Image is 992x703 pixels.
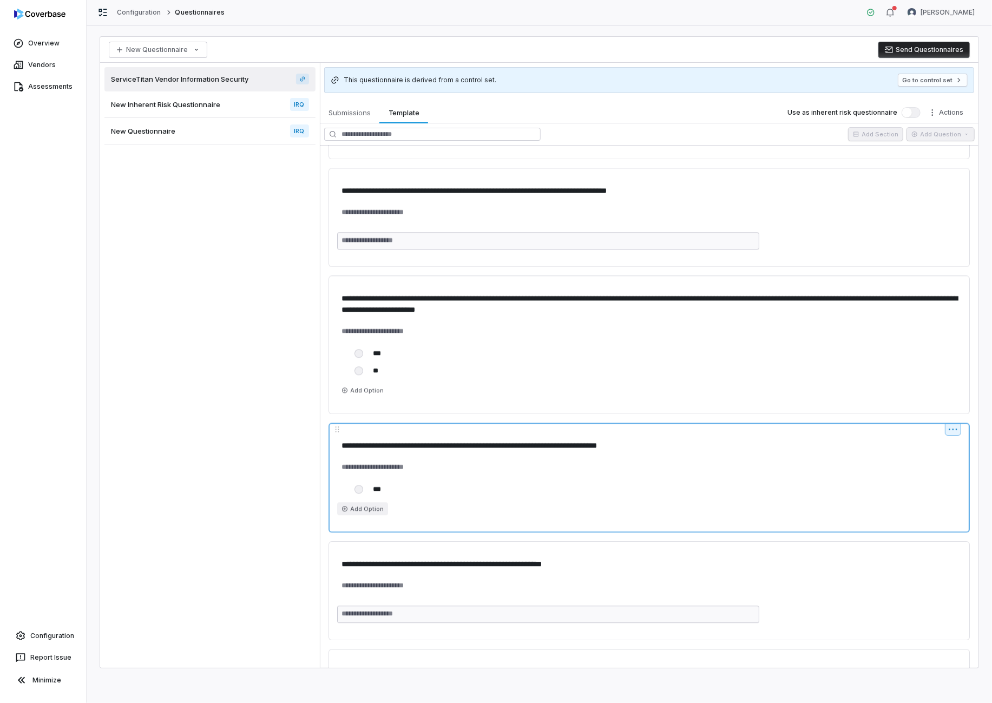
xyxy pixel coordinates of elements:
a: Configuration [4,626,82,646]
span: Vendors [28,61,56,69]
a: ServiceTitan Vendor Information Security [104,67,316,91]
button: New Questionnaire [109,42,207,58]
button: Add Option [337,502,388,515]
button: Send Questionnaires [878,42,970,58]
a: Overview [2,34,84,53]
img: logo-D7KZi-bG.svg [14,9,65,19]
button: Minimize [4,669,82,691]
label: Use as inherent risk questionnaire [787,108,897,117]
span: Overview [28,39,60,48]
span: Report Issue [30,653,71,662]
span: Configuration [30,632,74,640]
span: IRQ [290,124,309,137]
span: Questionnaires [175,8,225,17]
span: IRQ [290,98,309,111]
img: Yuni Shin avatar [908,8,916,17]
button: More actions [925,104,970,121]
button: More actions [945,423,961,436]
a: Vendors [2,55,84,75]
span: New Questionnaire [111,126,175,136]
span: Minimize [32,676,61,685]
span: ServiceTitan Vendor Information Security [111,74,248,84]
button: Add Option [337,384,388,397]
button: Report Issue [4,648,82,667]
a: New QuestionnaireIRQ [104,118,316,144]
span: Template [384,106,424,120]
span: New Inherent Risk Questionnaire [111,100,220,109]
a: New Inherent Risk QuestionnaireIRQ [104,91,316,118]
a: Assessments [2,77,84,96]
span: [PERSON_NAME] [921,8,975,17]
span: Assessments [28,82,73,91]
button: Go to control set [898,74,968,87]
a: ServiceTitan Vendor Information Security [296,74,309,84]
span: Submissions [324,106,375,120]
a: Configuration [117,8,161,17]
button: Yuni Shin avatar[PERSON_NAME] [901,4,981,21]
span: This questionnaire is derived from a control set. [344,76,496,84]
